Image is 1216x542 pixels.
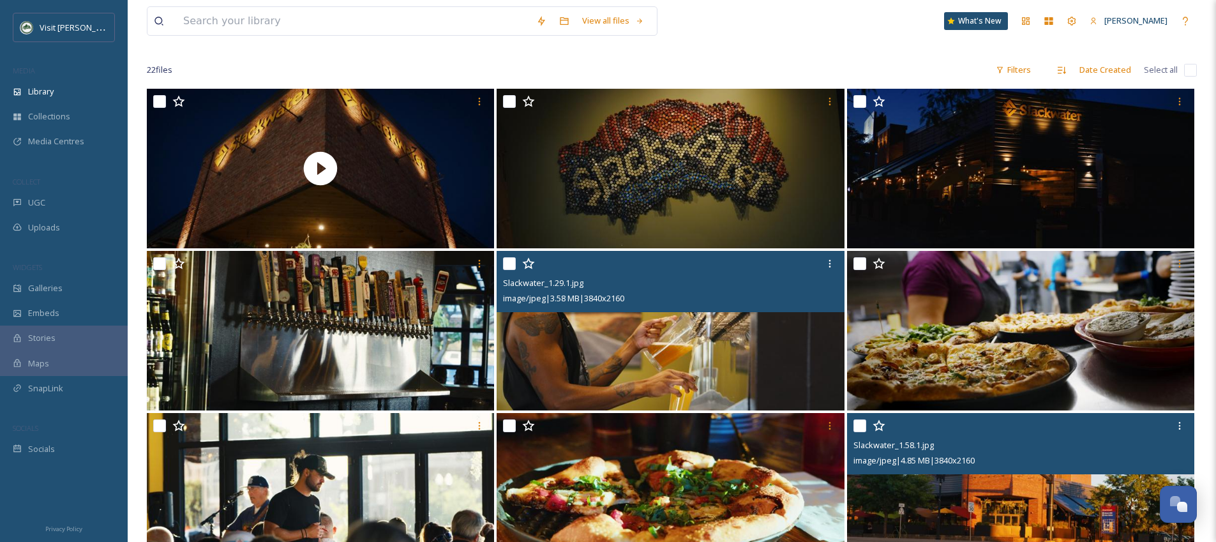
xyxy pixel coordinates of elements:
img: Slackwater_1.2.1.jpg [847,89,1194,248]
span: Stories [28,332,56,344]
a: Privacy Policy [45,520,82,536]
div: Date Created [1073,57,1137,82]
div: Filters [989,57,1037,82]
span: SnapLink [28,382,63,395]
span: 22 file s [147,64,172,76]
img: Unknown.png [20,21,33,34]
span: WIDGETS [13,262,42,272]
span: Slackwater_1.58.1.jpg [853,439,934,451]
span: image/jpeg | 3.58 MB | 3840 x 2160 [503,292,624,304]
span: Collections [28,110,70,123]
img: Slackwater_1.9.1.jpg [497,89,844,248]
input: Search your library [177,7,530,35]
span: Maps [28,358,49,370]
img: Slackwater_1.29.1.jpg [497,251,844,410]
a: View all files [576,8,650,33]
span: MEDIA [13,66,35,75]
span: UGC [28,197,45,209]
span: Galleries [28,282,63,294]
img: thumbnail [147,89,494,248]
span: image/jpeg | 4.85 MB | 3840 x 2160 [853,455,975,466]
span: Socials [28,443,55,455]
span: Uploads [28,222,60,234]
a: [PERSON_NAME] [1083,8,1174,33]
span: Select all [1144,64,1178,76]
span: SOCIALS [13,423,38,433]
span: Visit [PERSON_NAME] [40,21,121,33]
img: Slackwater_1.20.1.jpg [847,251,1194,410]
span: Library [28,86,54,98]
button: Open Chat [1160,486,1197,523]
span: Privacy Policy [45,525,82,533]
a: What's New [944,12,1008,30]
span: Media Centres [28,135,84,147]
span: Slackwater_1.29.1.jpg [503,277,583,289]
img: Slackwater_2.8.1.jpg [147,251,494,410]
span: COLLECT [13,177,40,186]
span: Embeds [28,307,59,319]
span: [PERSON_NAME] [1104,15,1167,26]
